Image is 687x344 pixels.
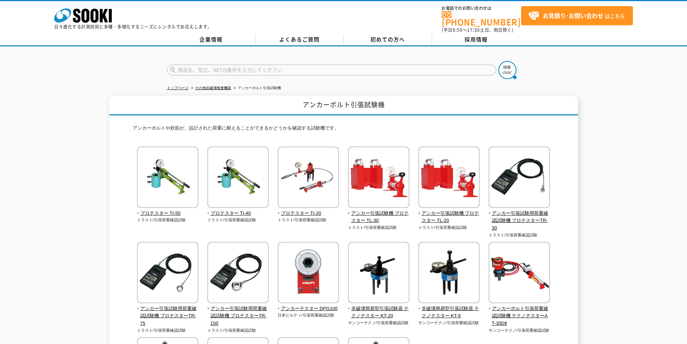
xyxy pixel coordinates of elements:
a: プロテスター TI-20 [278,203,339,217]
a: 非破壊簡易型引張試験器 テクノテスター KT-20 [348,298,410,320]
span: アンカー引張試験用荷重確認試験機 プロテスターTR-30 [489,210,550,232]
a: [PHONE_NUMBER] [442,11,521,26]
span: アンカー引張試験機 プロテスター TL-20 [418,210,480,225]
span: (平日 ～ 土日、祝日除く) [442,27,513,33]
span: プロテスター TI-40 [207,210,269,217]
p: サンコーテクノ/引張荷重確認試験 [418,320,480,326]
li: アンカーボルト引張試験機 [232,84,281,92]
a: その他非破壊検査機器 [195,86,231,90]
span: アンカー引張試験機 プロテスター TL-30 [348,210,410,225]
p: 日々進化する計測技術と多種・多様化するニーズにレンタルでお応えします。 [54,25,212,29]
img: プロテスター TI-40 [207,147,269,210]
a: アンカーボルト引張荷重確認試験機 テクノテスターAT-30DⅡ [489,298,550,327]
p: トラスト/引張荷重確認試験 [348,225,410,231]
img: アンカーテスター DPG100 [278,242,339,305]
p: トラスト/引張荷重確認試験 [207,327,269,334]
p: トラスト/引張荷重確認試験 [418,225,480,231]
a: お見積り･お問い合わせはこちら [521,6,633,25]
a: 初めての方へ [344,34,432,45]
span: アンカーテスター DPG100 [278,305,339,313]
img: アンカー引張試験機 プロテスター TL-30 [348,147,409,210]
img: 非破壊簡易型引張試験器 テクノテスター KT-20 [348,242,409,305]
span: お電話でのお問い合わせは [442,6,521,10]
p: トラスト/引張荷重確認試験 [207,217,269,223]
a: よくあるご質問 [255,34,344,45]
a: 採用情報 [432,34,520,45]
img: アンカー引張試験用荷重確認試験機 プロテスターTR-30 [489,147,550,210]
input: 商品名、型式、NETIS番号を入力してください [167,65,496,75]
strong: お見積り･お問い合わせ [543,11,603,20]
span: プロテスター TI-20 [278,210,339,217]
span: はこちら [528,10,625,21]
a: プロテスター TI-40 [207,203,269,217]
span: 非破壊簡易型引張試験器 テクノテスター KT-20 [348,305,410,320]
img: アンカー引張試験用荷重確認試験機 プロテスターTR-75 [137,242,198,305]
span: アンカー引張試験用荷重確認試験機 プロテスターTR-150 [207,305,269,327]
p: トラスト/引張荷重確認試験 [137,217,199,223]
a: アンカーテスター DPG100 [278,298,339,313]
a: アンカー引張試験用荷重確認試験機 プロテスターTR-75 [137,298,199,327]
a: トップページ [167,86,189,90]
img: アンカーボルト引張荷重確認試験機 テクノテスターAT-30DⅡ [489,242,550,305]
img: btn_search.png [498,61,516,79]
span: アンカー引張試験用荷重確認試験機 プロテスターTR-75 [137,305,199,327]
a: アンカー引張試験機 プロテスター TL-20 [418,203,480,225]
p: アンカーボルトや鉄筋が、設計された荷重に耐えることができるかどうかを確認する試験機です。 [133,125,555,136]
p: トラスト/引張荷重確認試験 [489,232,550,238]
p: 日本ヒルティ/引張荷重確認試験 [278,312,339,318]
p: サンコーテクノ/引張荷重確認試験 [489,327,550,334]
a: 企業情報 [167,34,255,45]
img: プロテスター TI-20 [278,147,339,210]
p: トラスト/引張荷重確認試験 [278,217,339,223]
a: プロテスター TI-50 [137,203,199,217]
img: アンカー引張試験用荷重確認試験機 プロテスターTR-150 [207,242,269,305]
span: 非破壊簡易型引張試験器 テクノテスター KT-6 [418,305,480,320]
a: アンカー引張試験用荷重確認試験機 プロテスターTR-150 [207,298,269,327]
span: 8:50 [453,27,463,33]
img: アンカー引張試験機 プロテスター TL-20 [418,147,480,210]
a: アンカー引張試験機 プロテスター TL-30 [348,203,410,225]
span: 17:30 [467,27,480,33]
p: トラスト/引張荷重確認試験 [137,327,199,334]
img: 非破壊簡易型引張試験器 テクノテスター KT-6 [418,242,480,305]
span: アンカーボルト引張荷重確認試験機 テクノテスターAT-30DⅡ [489,305,550,327]
a: アンカー引張試験用荷重確認試験機 プロテスターTR-30 [489,203,550,232]
span: プロテスター TI-50 [137,210,199,217]
span: 初めての方へ [370,35,405,43]
img: プロテスター TI-50 [137,147,198,210]
p: サンコーテクノ/引張荷重確認試験 [348,320,410,326]
h1: アンカーボルト引張試験機 [109,96,578,116]
a: 非破壊簡易型引張試験器 テクノテスター KT-6 [418,298,480,320]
